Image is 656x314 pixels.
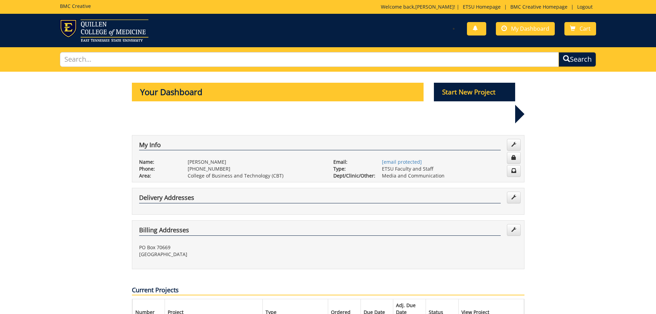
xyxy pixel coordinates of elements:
[60,19,148,42] img: ETSU logo
[434,89,515,96] a: Start New Project
[60,3,91,9] h5: BMC Creative
[496,22,555,36] a: My Dashboard
[60,52,559,67] input: Search...
[333,159,372,165] p: Email:
[381,3,596,10] p: Welcome back, ! | | |
[139,159,177,165] p: Name:
[507,165,521,177] a: Change Communication Preferences
[574,3,596,10] a: Logout
[139,165,177,172] p: Phone:
[139,194,501,203] h4: Delivery Addresses
[507,139,521,151] a: Edit Info
[511,25,549,32] span: My Dashboard
[188,165,323,172] p: [PHONE_NUMBER]
[139,251,323,258] p: [GEOGRAPHIC_DATA]
[507,152,521,164] a: Change Password
[415,3,454,10] a: [PERSON_NAME]
[507,3,571,10] a: BMC Creative Homepage
[382,172,517,179] p: Media and Communication
[132,286,524,295] p: Current Projects
[132,83,424,101] p: Your Dashboard
[507,224,521,236] a: Edit Addresses
[139,227,501,236] h4: Billing Addresses
[333,172,372,179] p: Dept/Clinic/Other:
[382,159,422,165] a: [email protected]
[434,83,515,101] p: Start New Project
[507,192,521,203] a: Edit Addresses
[564,22,596,36] a: Cart
[559,52,596,67] button: Search
[188,172,323,179] p: College of Business and Technology (CBT)
[459,3,504,10] a: ETSU Homepage
[188,159,323,165] p: [PERSON_NAME]
[382,165,517,172] p: ETSU Faculty and Staff
[139,244,323,251] p: PO Box 70669
[333,165,372,172] p: Type:
[139,172,177,179] p: Area:
[580,25,591,32] span: Cart
[139,142,501,151] h4: My Info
